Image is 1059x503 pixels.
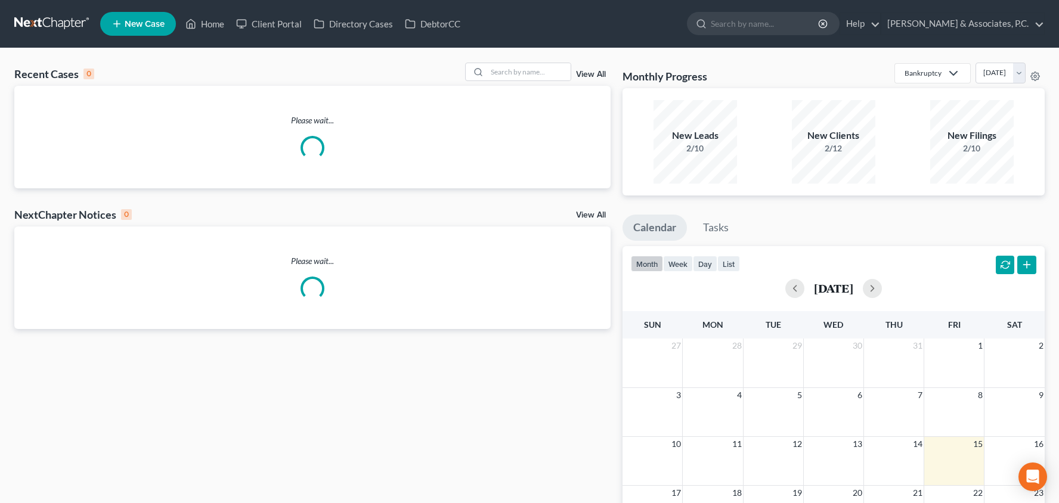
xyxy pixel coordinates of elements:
p: Please wait... [14,114,611,126]
div: NextChapter Notices [14,207,132,222]
span: 4 [736,388,743,402]
div: Bankruptcy [905,68,942,78]
div: 2/12 [792,142,875,154]
span: 18 [731,486,743,500]
span: Tue [766,319,781,330]
span: 7 [916,388,924,402]
div: New Filings [930,129,1014,142]
span: 20 [851,486,863,500]
button: list [717,256,740,272]
a: Home [179,13,230,35]
h3: Monthly Progress [623,69,707,83]
a: Help [840,13,880,35]
button: month [631,256,663,272]
a: Calendar [623,215,687,241]
span: 5 [796,388,803,402]
span: 6 [856,388,863,402]
a: [PERSON_NAME] & Associates, P.C. [881,13,1044,35]
span: 9 [1038,388,1045,402]
div: 2/10 [654,142,737,154]
span: 17 [670,486,682,500]
div: New Leads [654,129,737,142]
span: 29 [791,339,803,353]
span: 3 [675,388,682,402]
span: 30 [851,339,863,353]
input: Search by name... [487,63,571,80]
span: Sat [1007,319,1022,330]
span: Thu [885,319,903,330]
span: New Case [125,20,165,29]
span: Fri [948,319,961,330]
span: 12 [791,437,803,451]
button: day [693,256,717,272]
a: DebtorCC [399,13,466,35]
span: 14 [912,437,924,451]
span: 28 [731,339,743,353]
a: View All [576,211,606,219]
span: 22 [972,486,984,500]
h2: [DATE] [814,282,853,294]
span: 2 [1038,339,1045,353]
a: Directory Cases [308,13,399,35]
input: Search by name... [711,13,820,35]
span: 11 [731,437,743,451]
span: 13 [851,437,863,451]
span: 23 [1033,486,1045,500]
button: week [663,256,693,272]
span: 19 [791,486,803,500]
div: 0 [121,209,132,220]
div: Recent Cases [14,67,94,81]
div: New Clients [792,129,875,142]
span: Sun [644,319,661,330]
span: 21 [912,486,924,500]
span: 10 [670,437,682,451]
div: 2/10 [930,142,1014,154]
div: 0 [83,69,94,79]
span: 16 [1033,437,1045,451]
a: Tasks [692,215,739,241]
p: Please wait... [14,255,611,267]
span: 27 [670,339,682,353]
span: 15 [972,437,984,451]
span: 8 [977,388,984,402]
a: View All [576,70,606,79]
div: Open Intercom Messenger [1018,462,1047,491]
span: Wed [823,319,843,330]
a: Client Portal [230,13,308,35]
span: 1 [977,339,984,353]
span: 31 [912,339,924,353]
span: Mon [702,319,723,330]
